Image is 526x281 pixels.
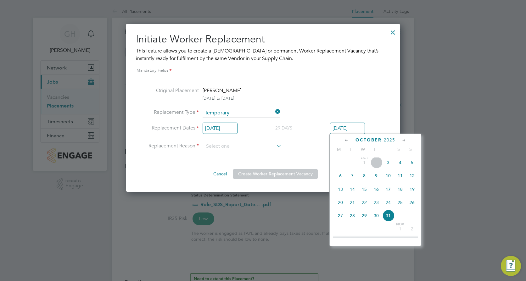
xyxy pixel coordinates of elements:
[334,170,346,182] span: 6
[370,157,382,168] span: 2
[136,143,199,149] label: Replacement Reason
[370,210,382,222] span: 30
[272,124,295,132] div: 29 DAYS
[358,210,370,222] span: 29
[346,183,358,195] span: 14
[394,223,406,226] span: Nov
[406,183,418,195] span: 19
[208,169,232,179] button: Cancel
[381,146,393,152] span: F
[394,183,406,195] span: 18
[333,146,345,152] span: M
[233,169,318,179] button: Create Worker Replacement Vacancy
[406,170,418,182] span: 12
[334,196,346,208] span: 20
[136,33,390,46] h2: Initiate Worker Replacement
[136,47,390,62] div: This feature allows you to create a [DEMOGRAPHIC_DATA] or permanent Worker Replacement Vacancy th...
[394,223,406,235] span: 1
[382,157,394,168] span: 3
[382,196,394,208] span: 24
[204,142,282,151] input: Select one
[334,210,346,222] span: 27
[355,137,382,143] span: October
[382,210,394,222] span: 31
[203,108,280,118] input: Select one
[384,137,395,143] span: 2025
[136,67,390,74] div: Mandatory Fields
[393,146,405,152] span: S
[358,196,370,208] span: 22
[330,123,365,134] input: Select one
[406,196,418,208] span: 26
[394,170,406,182] span: 11
[406,157,418,168] span: 5
[358,157,370,168] span: 1
[370,196,382,208] span: 23
[136,108,199,117] label: Replacement Type
[369,146,381,152] span: T
[203,87,241,94] span: [PERSON_NAME]
[346,170,358,182] span: 7
[136,87,199,101] label: Original Placement
[334,183,346,195] span: 13
[358,170,370,182] span: 8
[358,157,370,160] span: Oct
[358,183,370,195] span: 15
[382,170,394,182] span: 10
[406,223,418,235] span: 2
[382,183,394,195] span: 17
[394,157,406,168] span: 4
[370,183,382,195] span: 16
[405,146,417,152] span: S
[501,256,521,276] button: Engage Resource Center
[136,124,199,135] label: Replacement Dates
[370,170,382,182] span: 9
[357,146,369,152] span: W
[203,123,238,134] input: Select one
[394,196,406,208] span: 25
[346,210,358,222] span: 28
[203,96,234,101] span: [DATE] to [DATE]
[346,196,358,208] span: 21
[345,146,357,152] span: T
